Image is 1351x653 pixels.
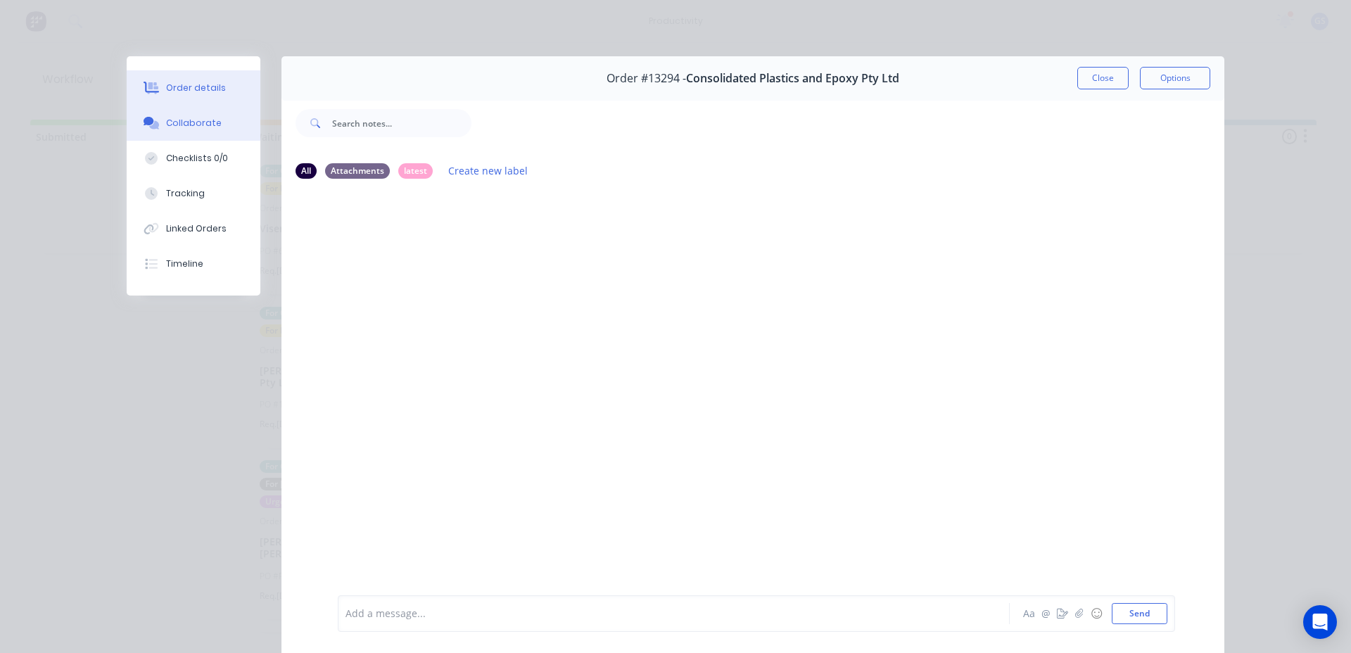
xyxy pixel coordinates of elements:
div: Linked Orders [166,222,227,235]
button: Timeline [127,246,260,281]
button: Aa [1020,605,1037,622]
button: Send [1112,603,1167,624]
div: Order details [166,82,226,94]
div: Open Intercom Messenger [1303,605,1337,639]
div: All [296,163,317,179]
div: Attachments [325,163,390,179]
button: @ [1037,605,1054,622]
button: Options [1140,67,1210,89]
button: Tracking [127,176,260,211]
button: Linked Orders [127,211,260,246]
div: Checklists 0/0 [166,152,228,165]
button: Close [1077,67,1129,89]
button: Order details [127,70,260,106]
span: Consolidated Plastics and Epoxy Pty Ltd [686,72,899,85]
button: Collaborate [127,106,260,141]
button: Create new label [441,161,535,180]
div: latest [398,163,433,179]
div: Tracking [166,187,205,200]
button: Checklists 0/0 [127,141,260,176]
div: Collaborate [166,117,222,129]
input: Search notes... [332,109,471,137]
span: Order #13294 - [607,72,686,85]
div: Timeline [166,258,203,270]
button: ☺ [1088,605,1105,622]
